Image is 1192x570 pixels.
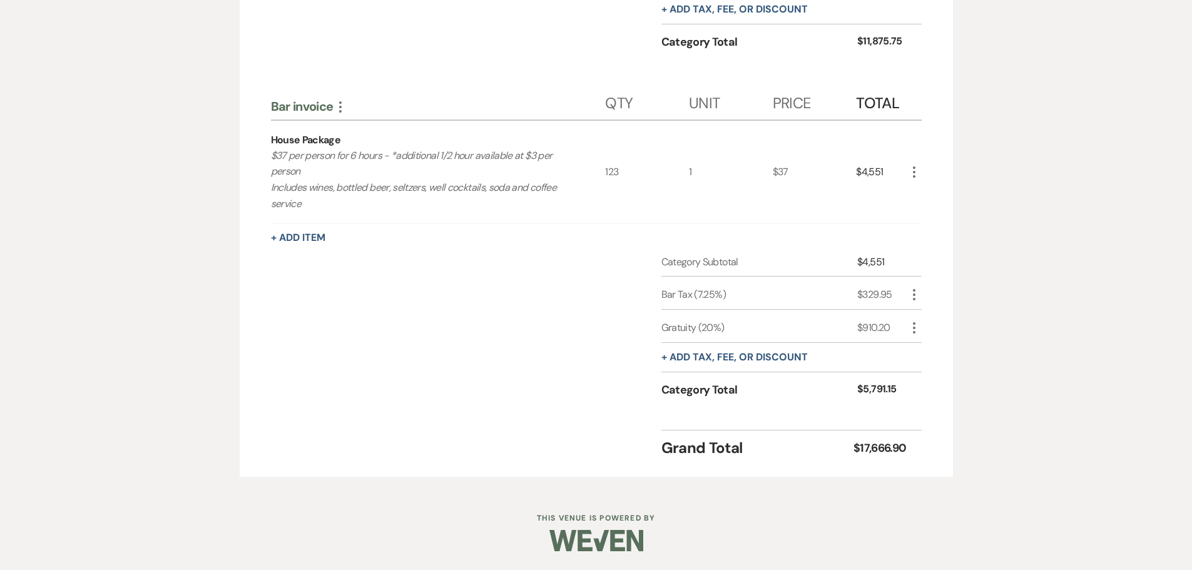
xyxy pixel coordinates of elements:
[856,121,906,223] div: $4,551
[661,287,858,302] div: Bar Tax (7.25%)
[689,121,773,223] div: 1
[271,148,572,211] p: $37 per person for 6 hours - *additional 1/2 hour available at $3 per person Includes wines, bott...
[271,233,325,243] button: + Add Item
[661,437,853,459] div: Grand Total
[661,320,858,335] div: Gratuity (20%)
[605,121,689,223] div: 123
[857,287,906,302] div: $329.95
[853,440,907,457] div: $17,666.90
[773,121,857,223] div: $37
[857,382,906,399] div: $5,791.15
[857,34,906,51] div: $11,875.75
[605,82,689,120] div: Qty
[661,382,858,399] div: Category Total
[856,82,906,120] div: Total
[661,352,808,362] button: + Add tax, fee, or discount
[661,255,858,270] div: Category Subtotal
[271,98,606,115] div: Bar invoice
[773,82,857,120] div: Price
[661,4,808,14] button: + Add tax, fee, or discount
[271,133,341,148] div: House Package
[857,320,906,335] div: $910.20
[857,255,906,270] div: $4,551
[661,34,858,51] div: Category Total
[689,82,773,120] div: Unit
[549,519,643,562] img: Weven Logo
